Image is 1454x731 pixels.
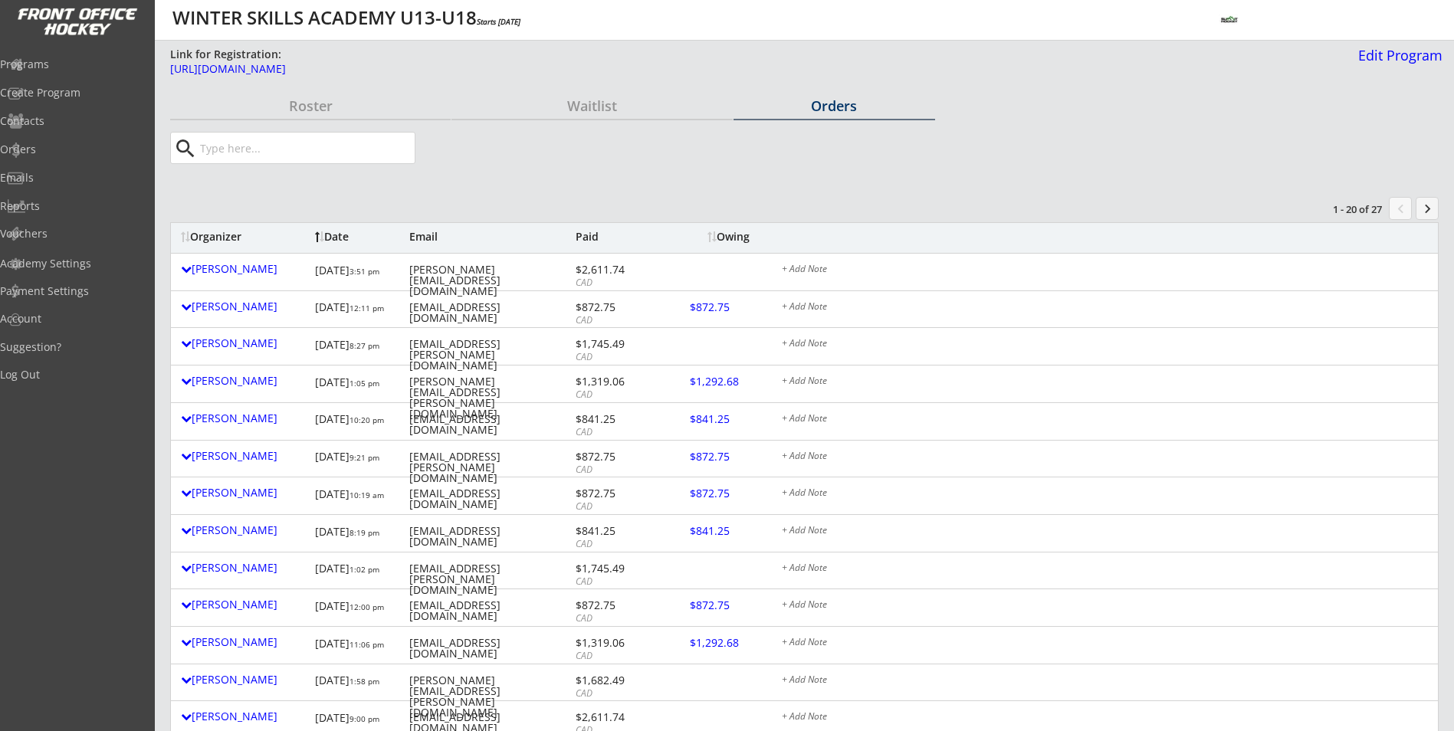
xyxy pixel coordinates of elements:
div: [EMAIL_ADDRESS][PERSON_NAME][DOMAIN_NAME] [409,451,572,484]
div: [PERSON_NAME] [181,674,307,685]
div: [EMAIL_ADDRESS][DOMAIN_NAME] [409,600,572,621]
div: Date [315,231,398,242]
div: $2,611.74 [576,712,658,723]
div: [EMAIL_ADDRESS][DOMAIN_NAME] [409,302,572,323]
div: [PERSON_NAME][EMAIL_ADDRESS][DOMAIN_NAME] [409,264,572,297]
div: $872.75 [576,488,658,499]
div: [EMAIL_ADDRESS][PERSON_NAME][DOMAIN_NAME] [409,563,572,595]
div: [EMAIL_ADDRESS][DOMAIN_NAME] [409,414,572,435]
div: [DATE] [315,259,398,286]
div: [DATE] [315,408,398,435]
div: $872.75 [576,451,658,462]
div: [PERSON_NAME] [181,637,307,647]
div: [EMAIL_ADDRESS][DOMAIN_NAME] [409,526,572,547]
div: $1,319.06 [576,638,658,648]
div: Owing [707,231,766,242]
font: 9:00 pm [350,713,379,724]
div: $841.25 [576,414,658,425]
div: $872.75 [576,600,658,611]
input: Type here... [197,133,415,163]
div: CAD [576,687,658,700]
font: 11:06 pm [350,639,384,650]
div: [PERSON_NAME] [181,301,307,312]
div: + Add Note [782,451,1428,464]
div: $841.25 [576,526,658,536]
div: Link for Registration: [170,47,284,62]
div: [DATE] [315,297,398,323]
div: CAD [576,464,658,477]
font: 1:05 pm [350,378,379,388]
div: [PERSON_NAME] [181,525,307,536]
div: $1,682.49 [576,675,658,686]
div: CAD [576,426,658,439]
div: + Add Note [782,675,1428,687]
div: [PERSON_NAME] [181,264,307,274]
div: [PERSON_NAME] [181,375,307,386]
div: [DATE] [315,670,398,697]
div: [DATE] [315,595,398,621]
font: 12:00 pm [350,602,384,612]
div: + Add Note [782,488,1428,500]
font: 10:20 pm [350,415,384,425]
div: [PERSON_NAME][EMAIL_ADDRESS][PERSON_NAME][DOMAIN_NAME] [409,376,572,419]
div: [PERSON_NAME] [181,338,307,349]
div: [EMAIL_ADDRESS][DOMAIN_NAME] [409,488,572,510]
div: CAD [576,500,658,513]
font: 3:51 pm [350,266,379,277]
div: [PERSON_NAME][EMAIL_ADDRESS][PERSON_NAME][DOMAIN_NAME] [409,675,572,718]
div: CAD [576,388,658,402]
div: + Add Note [782,600,1428,612]
button: search [172,136,198,161]
div: Orders [734,99,935,113]
div: Paid [576,231,658,242]
div: [PERSON_NAME] [181,599,307,610]
font: 8:19 pm [350,527,379,538]
div: + Add Note [782,376,1428,388]
div: + Add Note [782,712,1428,724]
div: [EMAIL_ADDRESS][PERSON_NAME][DOMAIN_NAME] [409,339,572,371]
div: CAD [576,314,658,327]
div: Organizer [181,231,307,242]
div: CAD [576,612,658,625]
div: + Add Note [782,638,1428,650]
div: CAD [576,277,658,290]
div: $2,611.74 [576,264,658,275]
div: [DATE] [315,520,398,547]
div: [URL][DOMAIN_NAME] [170,64,943,74]
button: chevron_left [1389,197,1412,220]
div: Edit Program [1352,48,1443,62]
div: 1 - 20 of 27 [1302,202,1382,216]
em: Starts [DATE] [477,16,520,27]
div: + Add Note [782,339,1428,351]
div: [PERSON_NAME] [181,413,307,424]
div: [DATE] [315,632,398,659]
font: 8:27 pm [350,340,379,351]
font: 1:02 pm [350,564,379,575]
font: 9:21 pm [350,452,379,463]
div: [PERSON_NAME] [181,562,307,573]
div: [EMAIL_ADDRESS][DOMAIN_NAME] [409,638,572,659]
div: [DATE] [315,558,398,585]
font: 12:11 pm [350,303,384,313]
div: [PERSON_NAME] [181,487,307,498]
div: Roster [170,99,451,113]
font: 1:58 pm [350,676,379,687]
div: CAD [576,538,658,551]
div: $1,319.06 [576,376,658,387]
div: [DATE] [315,483,398,510]
div: + Add Note [782,414,1428,426]
div: CAD [576,575,658,588]
div: $1,745.49 [576,563,658,574]
a: [URL][DOMAIN_NAME] [170,64,943,83]
font: 10:19 am [350,490,384,500]
div: [PERSON_NAME] [181,451,307,461]
div: + Add Note [782,563,1428,575]
div: + Add Note [782,264,1428,277]
div: CAD [576,650,658,663]
a: Edit Program [1352,48,1443,75]
div: + Add Note [782,302,1428,314]
div: + Add Note [782,526,1428,538]
div: [DATE] [315,333,398,360]
div: Waitlist [451,99,732,113]
div: $1,745.49 [576,339,658,349]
